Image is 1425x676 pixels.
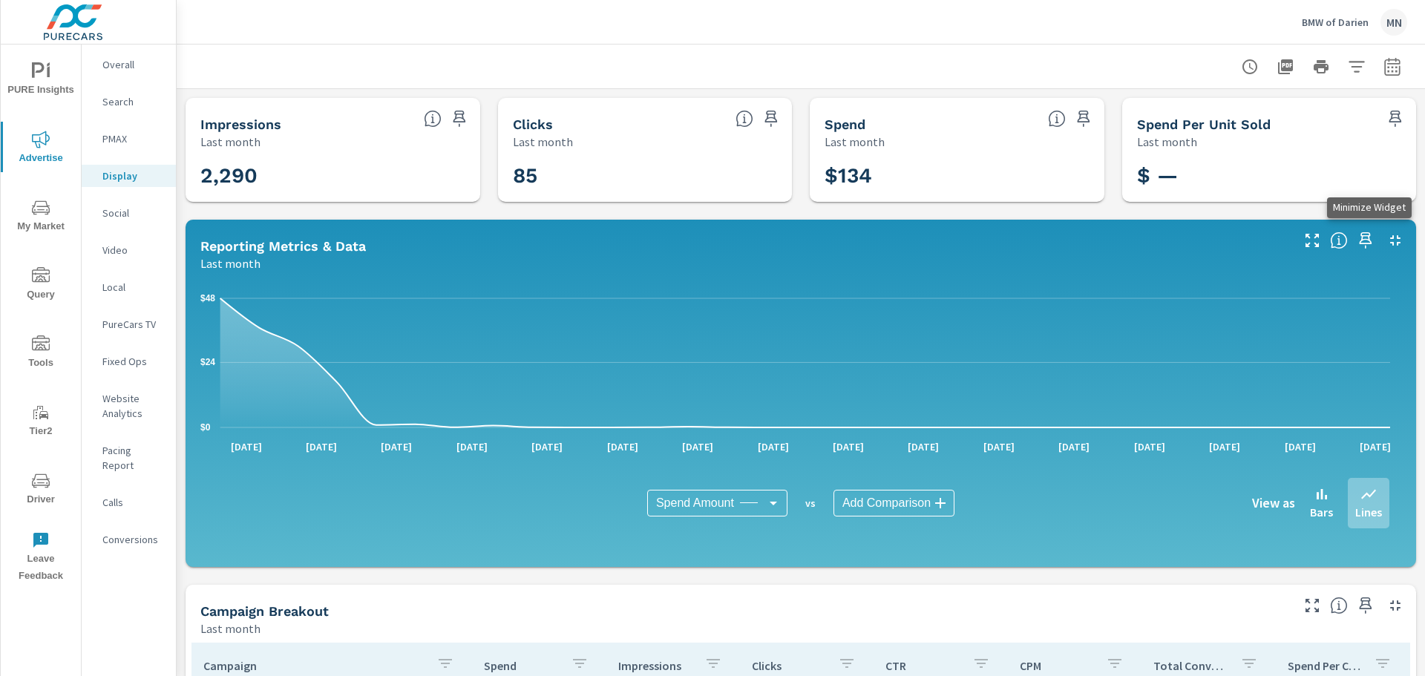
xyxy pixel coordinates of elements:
h5: Impressions [200,117,281,132]
div: Calls [82,491,176,513]
h6: View as [1252,496,1295,511]
p: [DATE] [672,439,724,454]
p: [DATE] [446,439,498,454]
div: Local [82,276,176,298]
p: BMW of Darien [1302,16,1369,29]
div: PureCars TV [82,313,176,335]
p: CTR [885,658,960,673]
p: Pacing Report [102,443,164,473]
p: [DATE] [1124,439,1176,454]
button: "Export Report to PDF" [1271,52,1300,82]
div: Spend Amount [647,490,787,516]
span: Driver [5,472,76,508]
button: Minimize Widget [1383,594,1407,617]
span: Leave Feedback [5,531,76,585]
p: PureCars TV [102,317,164,332]
div: Overall [82,53,176,76]
p: Last month [513,133,573,151]
text: $48 [200,293,215,303]
p: CPM [1020,658,1094,673]
p: Search [102,94,164,109]
p: [DATE] [597,439,649,454]
span: The number of times an ad was shown on your behalf. [424,110,442,128]
span: Spend Amount [656,496,734,511]
span: Understand Display data over time and see how metrics compare to each other. [1330,232,1348,249]
p: Overall [102,57,164,72]
div: Video [82,239,176,261]
h5: Campaign Breakout [200,603,329,619]
p: [DATE] [1048,439,1100,454]
p: Total Conversions [1153,658,1228,673]
h3: 2,290 [200,163,465,188]
p: Last month [825,133,885,151]
h5: Spend Per Unit Sold [1137,117,1271,132]
p: Calls [102,495,164,510]
p: Last month [200,133,261,151]
span: The number of times an ad was clicked by a consumer. [736,110,753,128]
p: Video [102,243,164,257]
p: Display [102,168,164,183]
h5: Reporting Metrics & Data [200,238,366,254]
button: Make Fullscreen [1300,594,1324,617]
p: Last month [200,255,261,272]
p: Clicks [752,658,826,673]
span: My Market [5,199,76,235]
p: [DATE] [1274,439,1326,454]
span: Tier2 [5,404,76,440]
p: Conversions [102,532,164,547]
span: Save this to your personalized report [759,107,783,131]
h3: 85 [513,163,778,188]
button: Print Report [1306,52,1336,82]
div: MN [1380,9,1407,36]
h5: Clicks [513,117,553,132]
p: [DATE] [897,439,949,454]
span: Tools [5,335,76,372]
div: PMAX [82,128,176,150]
p: [DATE] [220,439,272,454]
div: Website Analytics [82,387,176,424]
span: Add Comparison [842,496,931,511]
p: Website Analytics [102,391,164,421]
p: Last month [1137,133,1197,151]
text: $0 [200,422,211,433]
div: Social [82,202,176,224]
div: Display [82,165,176,187]
div: Conversions [82,528,176,551]
p: [DATE] [973,439,1025,454]
p: Lines [1355,503,1382,521]
p: Impressions [618,658,692,673]
p: Spend Per Conversion [1288,658,1362,673]
p: [DATE] [295,439,347,454]
p: Bars [1310,503,1333,521]
div: Search [82,91,176,113]
p: PMAX [102,131,164,146]
p: [DATE] [521,439,573,454]
button: Make Fullscreen [1300,229,1324,252]
h3: $ — [1137,163,1402,188]
span: Save this to your personalized report [1383,107,1407,131]
p: vs [787,496,833,510]
span: Advertise [5,131,76,167]
p: Spend [484,658,558,673]
span: Save this to your personalized report [1354,594,1377,617]
text: $24 [200,357,215,367]
h3: $134 [825,163,1090,188]
div: Pacing Report [82,439,176,476]
p: [DATE] [822,439,874,454]
span: Query [5,267,76,303]
p: [DATE] [370,439,422,454]
span: PURE Insights [5,62,76,99]
p: Campaign [203,658,425,673]
p: [DATE] [1349,439,1401,454]
h5: Spend [825,117,865,132]
span: Save this to your personalized report [1072,107,1095,131]
div: nav menu [1,45,81,591]
p: Local [102,280,164,295]
p: Social [102,206,164,220]
span: This is a summary of Display performance results by campaign. Each column can be sorted. [1330,597,1348,614]
span: Save this to your personalized report [448,107,471,131]
p: Last month [200,620,261,637]
p: Fixed Ops [102,354,164,369]
button: Select Date Range [1377,52,1407,82]
span: The amount of money spent on advertising during the period. [1048,110,1066,128]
